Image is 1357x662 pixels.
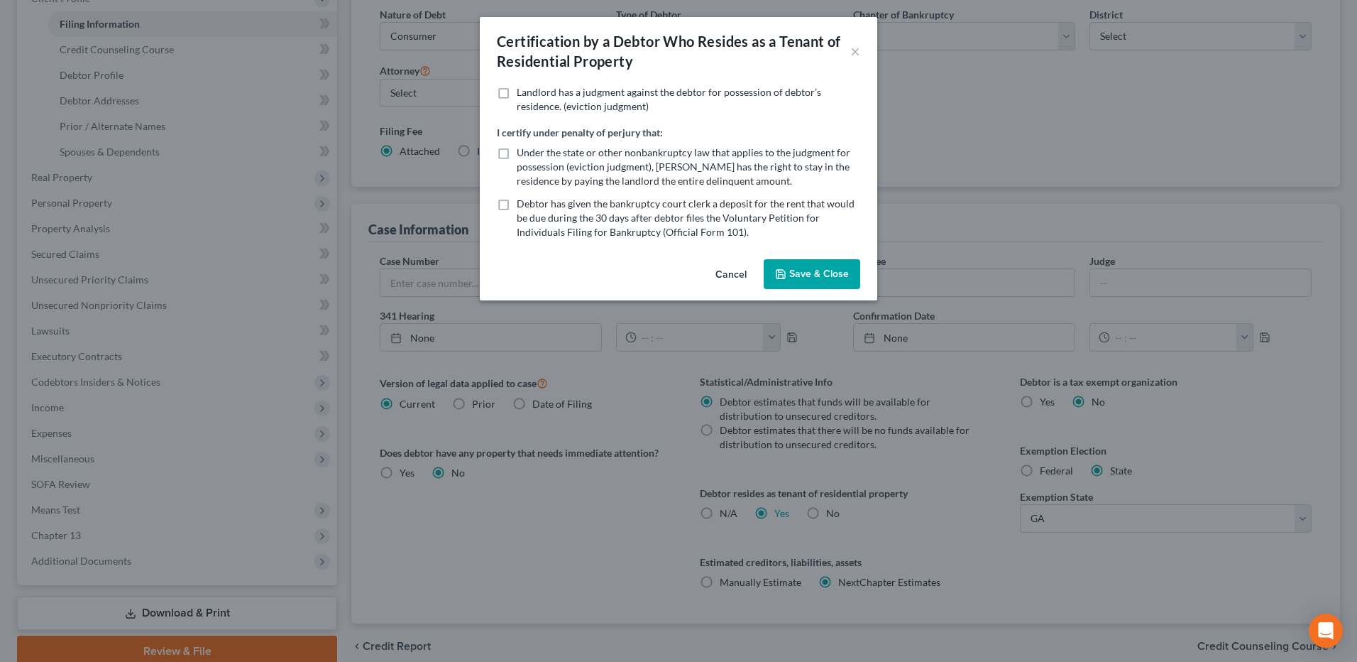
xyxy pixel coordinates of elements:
[497,125,663,140] label: I certify under penalty of perjury that:
[850,43,860,60] button: ×
[704,261,758,289] button: Cancel
[517,86,821,112] span: Landlord has a judgment against the debtor for possession of debtor’s residence. (eviction judgment)
[1309,614,1343,648] div: Open Intercom Messenger
[517,146,850,187] span: Under the state or other nonbankruptcy law that applies to the judgment for possession (eviction ...
[517,197,855,238] span: Debtor has given the bankruptcy court clerk a deposit for the rent that would be due during the 3...
[764,259,860,289] button: Save & Close
[497,31,850,71] div: Certification by a Debtor Who Resides as a Tenant of Residential Property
